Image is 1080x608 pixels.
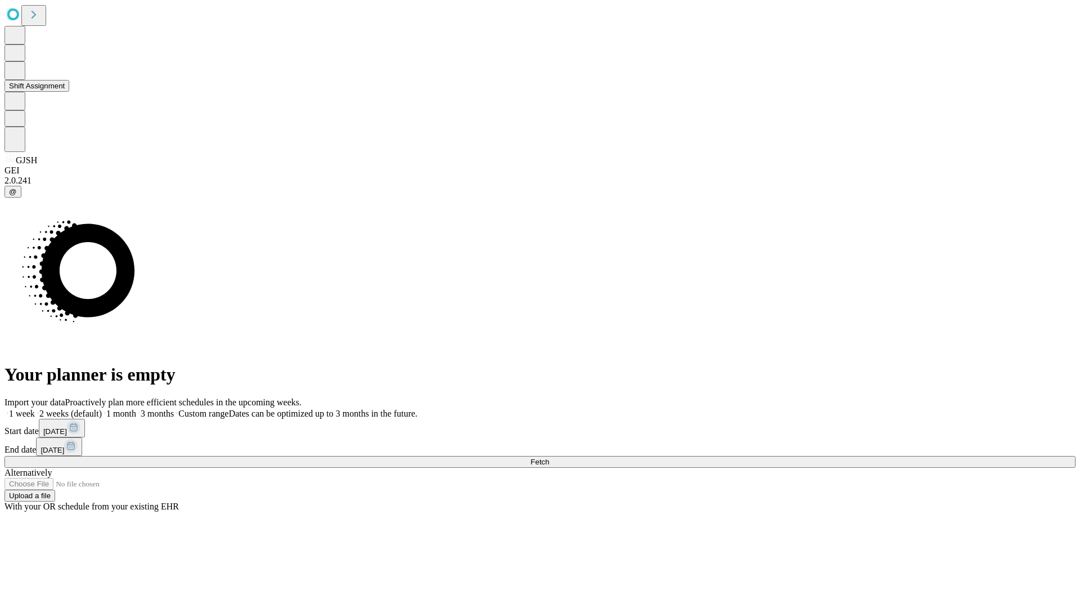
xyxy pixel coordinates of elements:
[16,155,37,165] span: GJSH
[4,80,69,92] button: Shift Assignment
[4,502,179,511] span: With your OR schedule from your existing EHR
[4,468,52,477] span: Alternatively
[4,437,1075,456] div: End date
[4,364,1075,385] h1: Your planner is empty
[65,397,301,407] span: Proactively plan more efficient schedules in the upcoming weeks.
[4,176,1075,186] div: 2.0.241
[178,409,228,418] span: Custom range
[530,458,549,466] span: Fetch
[9,409,35,418] span: 1 week
[43,427,67,436] span: [DATE]
[36,437,82,456] button: [DATE]
[106,409,136,418] span: 1 month
[4,166,1075,176] div: GEI
[4,456,1075,468] button: Fetch
[4,490,55,502] button: Upload a file
[229,409,417,418] span: Dates can be optimized up to 3 months in the future.
[4,419,1075,437] div: Start date
[39,409,102,418] span: 2 weeks (default)
[9,187,17,196] span: @
[141,409,174,418] span: 3 months
[39,419,85,437] button: [DATE]
[4,397,65,407] span: Import your data
[4,186,21,198] button: @
[40,446,64,454] span: [DATE]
